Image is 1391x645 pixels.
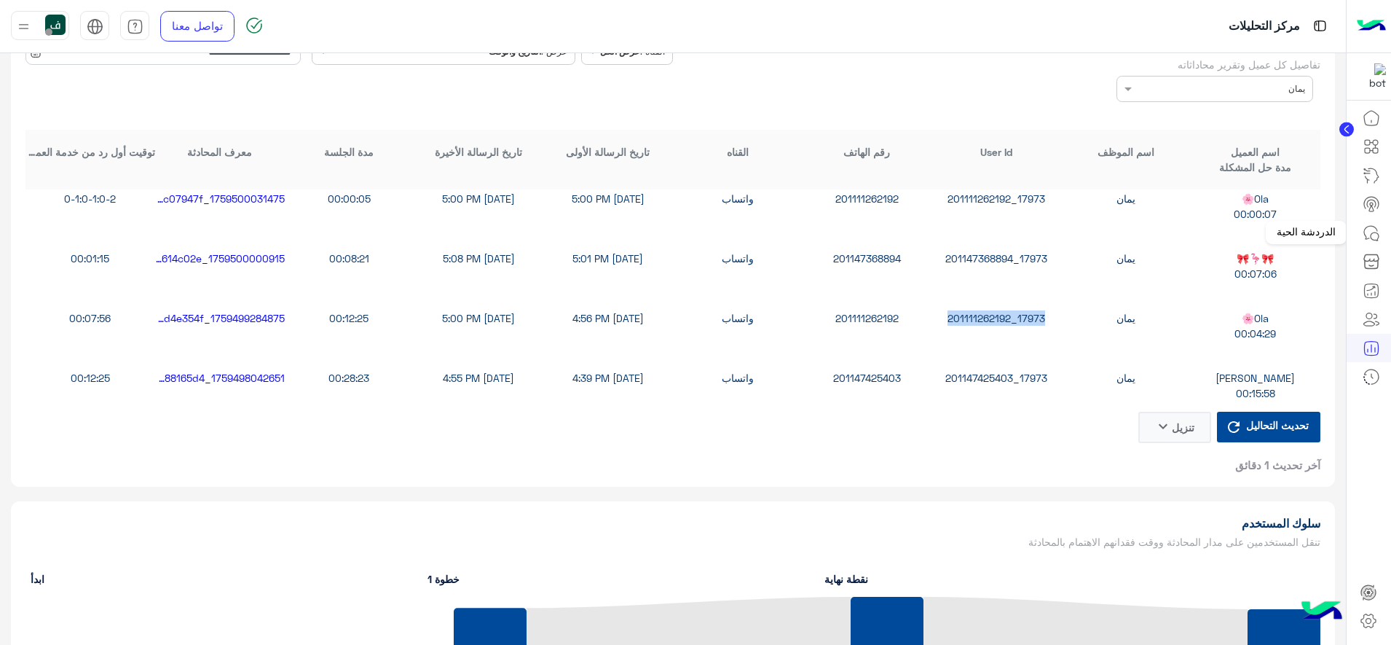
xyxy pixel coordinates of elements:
[1191,386,1320,401] div: 00:15:58
[1235,458,1320,472] span: آخر تحديث 1 دقائق
[803,370,932,386] div: 201147425403
[15,17,33,36] img: profile
[414,370,543,386] div: [DATE] 4:55 PM
[543,251,673,266] div: [DATE] 5:01 PM
[931,251,1061,266] div: 17973_201147368894
[25,191,155,206] div: 0-1:0-1:0-2
[120,11,149,42] a: tab
[1138,412,1211,443] button: تنزيلkeyboard_arrow_down
[160,11,235,42] a: تواصل معنا
[673,310,803,326] div: واتساب
[1191,326,1320,341] div: 00:04:29
[673,144,803,160] div: القناه
[678,536,1320,548] h5: تنقل المستخدمين على مدار المحادثة ووقت فقدانهم الاهتمام بالمحادثة
[155,144,285,160] div: معرف المحادثة
[1191,160,1320,175] div: مدة حل المشكلة
[1061,370,1191,386] div: يمان
[931,310,1061,326] div: 17973_201111262192
[87,18,103,35] img: tab
[155,191,285,206] div: 1759500031475_a8067bff-f010-472c-a74a-9ecb1c07947f
[1357,11,1386,42] img: Logo
[1296,587,1347,638] img: hulul-logo.png
[1191,144,1320,160] div: اسم العميل
[678,516,1320,531] h1: سلوك المستخدم
[1266,221,1347,244] div: الدردشة الحية
[285,310,414,326] div: 00:12:25
[45,15,66,35] img: userImage
[155,310,285,326] div: 1759499284875_3383db25-ea66-4718-8854-c1497d4e354f
[155,251,285,266] div: 1759500000915_06611b2e-4c0a-40c3-9e21-80a2e614c02e
[155,370,285,386] div: 1759498042651_b2d3aea5-f742-4f78-a636-9619488165d4
[414,191,543,206] div: [DATE] 5:00 PM
[1191,191,1320,206] div: Ola🌸
[1217,412,1320,442] button: تحديث التحاليل
[543,191,673,206] div: [DATE] 5:00 PM
[678,59,1320,71] h5: تفاصيل كل عميل وتقرير محاداثاته
[25,370,155,386] div: 00:12:25
[543,144,673,160] div: تاريخ الرسالة الأولى
[414,251,543,266] div: [DATE] 5:08 PM
[1360,63,1386,90] img: 101148596323591
[285,370,414,386] div: 00:28:23
[543,370,673,386] div: [DATE] 4:39 PM
[931,144,1061,160] div: User Id
[1229,17,1300,36] p: مركز التحليلات
[1191,266,1320,281] div: 00:07:06
[414,144,543,160] div: تاريخ الرسالة الأخيرة
[245,17,263,34] img: spinner
[25,144,155,160] div: توقيت أول رد من خدمة العملاء
[427,571,460,587] span: خطوة 1
[1242,415,1312,435] span: تحديث التحاليل
[285,191,414,206] div: 00:00:05
[25,310,155,326] div: 00:07:56
[543,310,673,326] div: [DATE] 4:56 PM
[803,251,932,266] div: 201147368894
[673,191,803,206] div: واتساب
[1191,206,1320,222] div: 00:00:07
[1061,144,1191,160] div: اسم الموظف
[803,310,932,326] div: 201111262192
[1154,418,1172,435] i: keyboard_arrow_down
[127,18,143,35] img: tab
[25,251,155,266] div: 00:01:15
[285,251,414,266] div: 00:08:21
[1311,17,1329,35] img: tab
[1191,370,1320,386] div: [PERSON_NAME]
[1061,310,1191,326] div: يمان
[1191,251,1320,266] div: 🎀🦩🎀
[31,571,44,587] span: ابدأ
[1061,251,1191,266] div: يمان
[803,144,932,160] div: رقم الهاتف
[673,370,803,386] div: واتساب
[803,191,932,206] div: 201111262192
[1191,310,1320,326] div: Ola🌸
[931,191,1061,206] div: 17973_201111262192
[824,571,868,587] span: نقطة نهاية
[285,144,414,160] div: مدة الجلسة
[414,310,543,326] div: [DATE] 5:00 PM
[673,251,803,266] div: واتساب
[931,370,1061,386] div: 17973_201147425403
[1061,191,1191,206] div: يمان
